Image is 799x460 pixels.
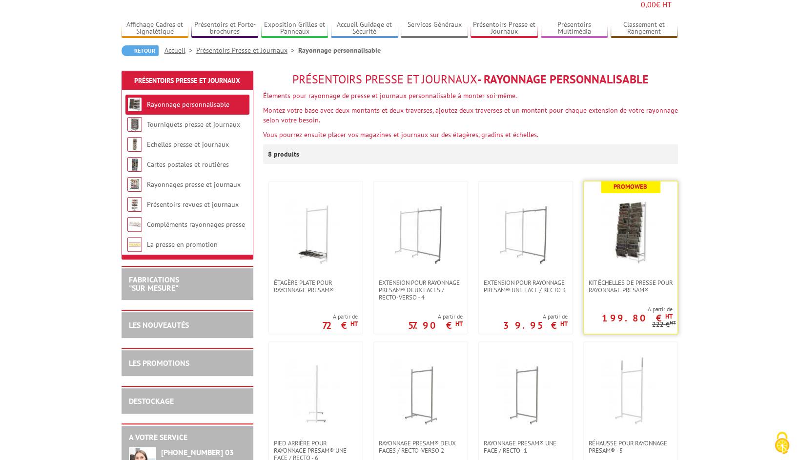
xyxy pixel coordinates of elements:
a: Accueil Guidage et Sécurité [331,20,398,37]
img: Rayonnage personnalisable [127,97,142,112]
span: Rayonnage Presam® une face / recto -1 [484,440,568,454]
a: Présentoirs Presse et Journaux [471,20,538,37]
a: Rayonnages presse et journaux [147,180,241,189]
p: 72 € [322,322,358,328]
a: La presse en promotion [147,240,218,249]
span: Extension pour rayonnage Presam® DEUX FACES / RECTO-VERSO - 4 [379,279,463,301]
sup: HT [670,319,676,326]
span: A partir de [408,313,463,320]
a: Kit échelles de presse pour rayonnage Presam® [584,279,677,294]
span: A partir de [584,305,673,313]
p: 39.95 € [503,322,568,328]
a: Réhausse pour rayonnage Presam® - 5 [584,440,677,454]
img: Extension pour rayonnage Presam® DEUX FACES / RECTO-VERSO - 4 [387,196,455,264]
a: Services Généraux [401,20,468,37]
sup: HT [665,312,673,320]
a: Cartes postales et routières [147,160,229,169]
span: A partir de [322,313,358,320]
span: Étagère plate pour rayonnage Presam® [274,279,358,294]
p: Montez votre base avec deux montants et deux traverses, ajoutez deux traverses et un montant pour... [263,105,678,125]
h1: - Rayonnage personnalisable [263,73,678,86]
a: FABRICATIONS"Sur Mesure" [129,275,179,293]
img: Kit échelles de presse pour rayonnage Presam® [596,196,665,264]
span: Extension pour rayonnage Presam® une face / recto 3 [484,279,568,294]
p: 199.80 € [602,315,673,321]
a: Présentoirs Presse et Journaux [196,46,298,55]
a: Extension pour rayonnage Presam® une face / recto 3 [479,279,573,294]
a: LES NOUVEAUTÉS [129,320,189,330]
a: DESTOCKAGE [129,396,174,406]
span: Rayonnage Presam® deux faces / recto-verso 2 [379,440,463,454]
span: Présentoirs Presse et Journaux [292,72,477,87]
img: Compléments rayonnages presse [127,217,142,232]
a: Extension pour rayonnage Presam® DEUX FACES / RECTO-VERSO - 4 [374,279,468,301]
img: Présentoirs revues et journaux [127,197,142,212]
strong: [PHONE_NUMBER] 03 [161,447,234,457]
p: Vous pourrez ensuite placer vos magazines et journaux sur des étagères, gradins et échelles. [263,130,678,140]
a: Présentoirs et Porte-brochures [191,20,259,37]
a: Présentoirs Presse et Journaux [134,76,240,85]
a: Étagère plate pour rayonnage Presam® [269,279,363,294]
a: Classement et Rangement [611,20,678,37]
p: Élements pour rayonnage de presse et journaux personnalisable à monter soi-même. [263,91,678,100]
p: 57.90 € [408,322,463,328]
a: LES PROMOTIONS [129,358,189,368]
a: Rayonnage Presam® deux faces / recto-verso 2 [374,440,468,454]
button: Cookies (fenêtre modale) [765,427,799,460]
span: A partir de [503,313,568,320]
sup: HT [350,320,358,328]
li: Rayonnage personnalisable [298,45,381,55]
sup: HT [455,320,463,328]
sup: HT [560,320,568,328]
h2: A votre service [129,433,246,442]
img: Rayonnages presse et journaux [127,177,142,192]
img: Cookies (fenêtre modale) [770,431,794,455]
a: Exposition Grilles et Panneaux [261,20,328,37]
a: Compléments rayonnages presse [147,220,245,229]
img: Cartes postales et routières [127,157,142,172]
span: Kit échelles de presse pour rayonnage Presam® [589,279,673,294]
img: Étagère plate pour rayonnage Presam® [282,196,350,264]
img: Rayonnage Presam® une face / recto -1 [492,357,560,425]
a: Tourniquets presse et journaux [147,120,240,129]
img: Rayonnage Presam® deux faces / recto-verso 2 [387,357,455,425]
img: Tourniquets presse et journaux [127,117,142,132]
img: Réhausse pour rayonnage Presam® - 5 [596,357,665,425]
b: Promoweb [614,182,647,191]
a: Echelles presse et journaux [147,140,229,149]
a: Présentoirs revues et journaux [147,200,239,209]
p: 8 produits [268,144,305,164]
a: Accueil [164,46,196,55]
p: 222 € [652,321,676,328]
a: Présentoirs Multimédia [541,20,608,37]
img: Pied arrière pour rayonnage Presam® une face / recto - 6 [282,357,350,425]
a: Rayonnage personnalisable [147,100,229,109]
span: Réhausse pour rayonnage Presam® - 5 [589,440,673,454]
img: Extension pour rayonnage Presam® une face / recto 3 [492,196,560,264]
a: Rayonnage Presam® une face / recto -1 [479,440,573,454]
img: La presse en promotion [127,237,142,252]
a: Retour [122,45,159,56]
img: Echelles presse et journaux [127,137,142,152]
a: Affichage Cadres et Signalétique [122,20,189,37]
